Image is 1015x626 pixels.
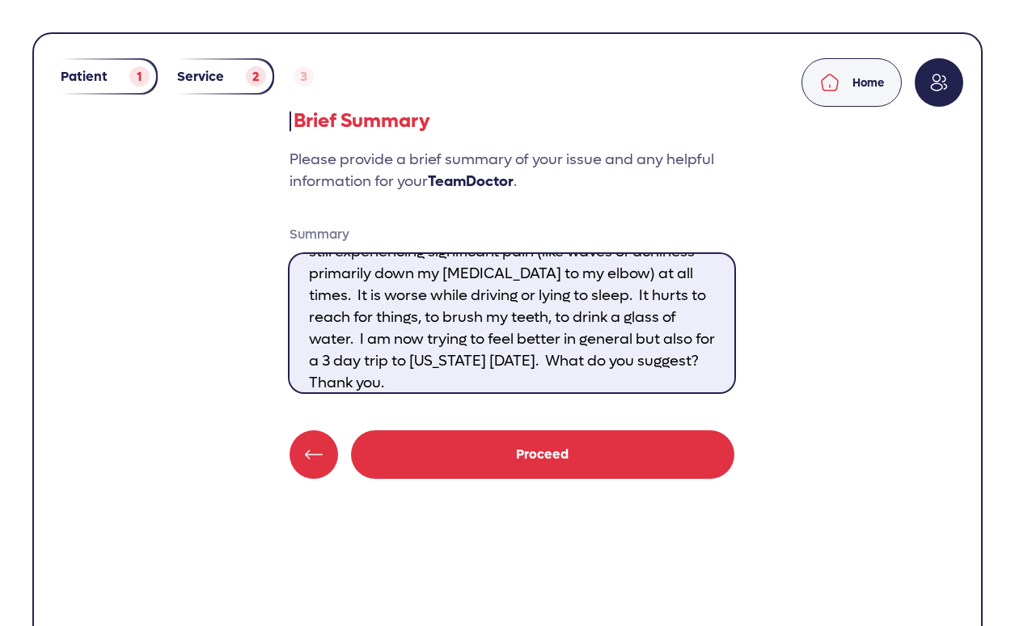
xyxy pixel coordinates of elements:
p: Home [852,74,884,91]
a: Home [801,58,902,107]
p: Please provide a brief summary of your issue and any helpful information for your . [290,149,734,192]
p: Service [177,67,224,87]
span: TeamDoctor [428,172,514,191]
img: home.svg [820,73,839,92]
p: Brief Summary [290,107,734,136]
p: Patient [61,67,108,87]
a: Proceed [351,430,734,479]
img: left button [305,450,324,459]
img: profile.svg [929,73,949,92]
label: Summary [290,225,734,244]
